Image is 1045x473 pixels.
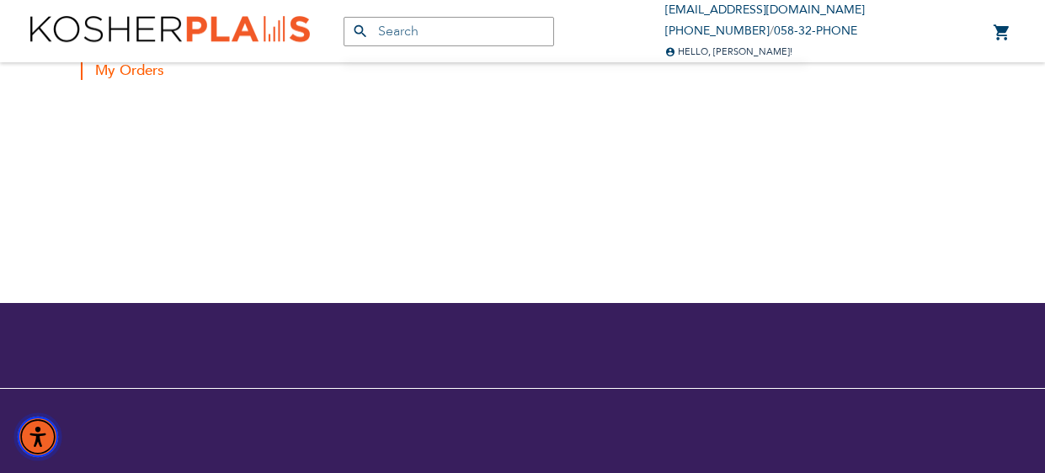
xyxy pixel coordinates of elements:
[665,45,792,58] span: Hello, [PERSON_NAME]!
[665,23,770,39] a: [PHONE_NUMBER]
[665,21,865,42] li: /
[18,417,58,457] div: Accessibility Menu
[774,23,857,39] a: 058-32-PHONE
[81,61,283,80] strong: My Orders
[30,16,310,47] img: Kosher Plans
[344,17,554,46] input: Search
[665,2,865,18] a: [EMAIL_ADDRESS][DOMAIN_NAME]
